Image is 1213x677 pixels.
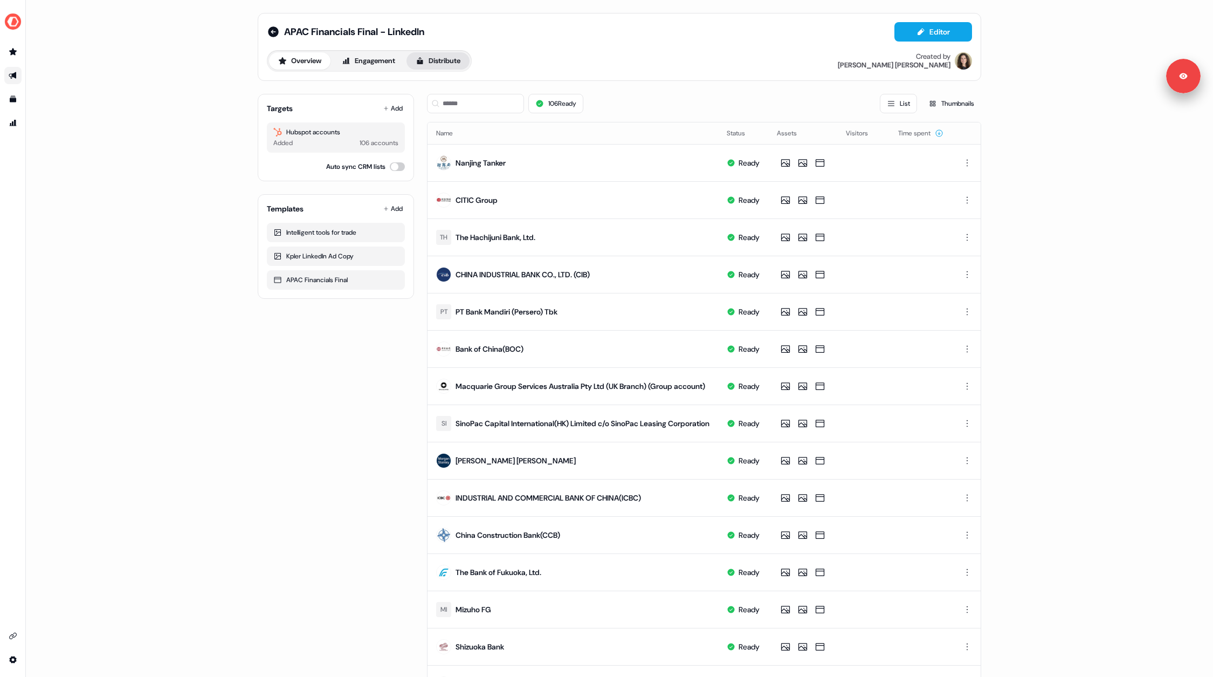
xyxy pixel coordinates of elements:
[269,52,330,70] button: Overview
[442,418,446,429] div: SI
[528,94,583,113] button: 106Ready
[955,52,972,70] img: Alexandra
[456,269,590,280] div: CHINA INDUSTRIAL BANK CO., LTD. (CIB)
[381,201,405,216] button: Add
[456,493,641,503] div: INDUSTRIAL AND COMMERCIAL BANK OF CHINA(ICBC)
[894,22,972,42] button: Editor
[333,52,404,70] button: Engagement
[456,344,523,354] div: Bank of China(BOC)
[267,203,304,214] div: Templates
[739,381,760,392] div: Ready
[273,275,398,285] div: APAC Financials Final
[4,43,22,60] a: Go to prospects
[739,418,760,429] div: Ready
[4,651,22,668] a: Go to integrations
[267,103,293,114] div: Targets
[739,232,760,243] div: Ready
[739,567,760,578] div: Ready
[273,227,398,238] div: Intelligent tools for trade
[739,269,760,280] div: Ready
[456,604,491,615] div: Mizuho FG
[456,530,560,541] div: China Construction Bank(CCB)
[273,251,398,262] div: Kpler LinkedIn Ad Copy
[4,114,22,132] a: Go to attribution
[739,530,760,541] div: Ready
[456,158,506,168] div: Nanjing Tanker
[768,122,837,144] th: Assets
[456,381,705,392] div: Macquarie Group Services Australia Pty Ltd (UK Branch) (Group account)
[273,138,293,148] div: Added
[4,91,22,108] a: Go to templates
[739,641,760,652] div: Ready
[456,418,709,429] div: SinoPac Capital International(HK) Limited c/o SinoPac Leasing Corporation
[406,52,470,70] button: Distribute
[456,455,576,466] div: [PERSON_NAME] [PERSON_NAME]
[739,493,760,503] div: Ready
[456,195,498,206] div: CITIC Group
[360,138,398,148] div: 106 accounts
[436,124,466,143] button: Name
[727,124,758,143] button: Status
[916,52,950,61] div: Created by
[456,306,557,317] div: PT Bank Mandiri (Persero) Tbk
[456,232,535,243] div: The Hachijuni Bank, Ltd.
[894,28,972,39] a: Editor
[381,101,405,116] button: Add
[739,306,760,317] div: Ready
[440,604,447,615] div: MI
[326,161,385,172] label: Auto sync CRM lists
[273,127,398,138] div: Hubspot accounts
[846,124,881,143] button: Visitors
[739,455,760,466] div: Ready
[4,627,22,645] a: Go to integrations
[284,25,424,38] span: APAC Financials Final - LinkedIn
[4,67,22,84] a: Go to outbound experience
[440,232,447,243] div: TH
[921,94,981,113] button: Thumbnails
[898,124,943,143] button: Time spent
[739,604,760,615] div: Ready
[456,641,504,652] div: Shizuoka Bank
[739,344,760,354] div: Ready
[739,195,760,206] div: Ready
[456,567,541,578] div: The Bank of Fukuoka, Ltd.
[739,158,760,168] div: Ready
[440,306,447,317] div: PT
[838,61,950,70] div: [PERSON_NAME] [PERSON_NAME]
[880,94,917,113] button: List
